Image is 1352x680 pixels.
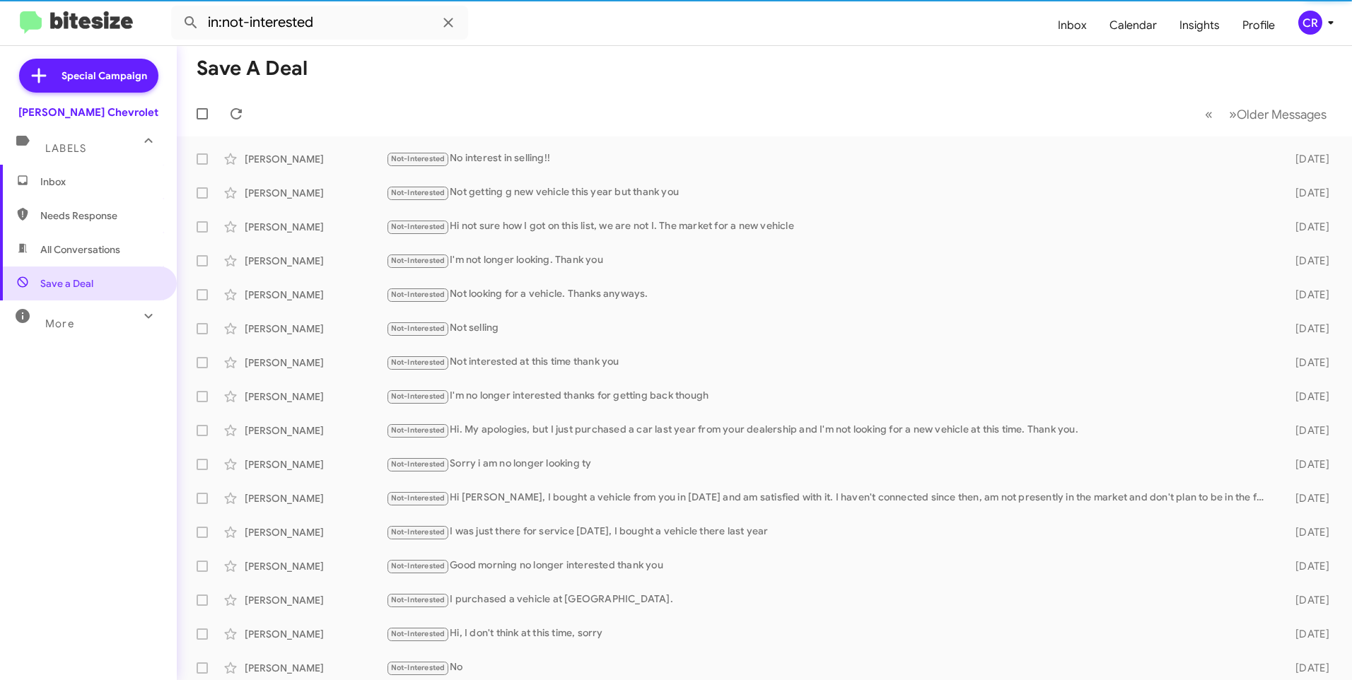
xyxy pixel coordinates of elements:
[1273,559,1341,573] div: [DATE]
[386,626,1273,642] div: Hi, I don't think at this time, sorry
[245,356,386,370] div: [PERSON_NAME]
[386,490,1273,506] div: Hi [PERSON_NAME], I bought a vehicle from you in [DATE] and am satisfied with it. I haven't conne...
[1298,11,1322,35] div: CR
[45,317,74,330] span: More
[391,595,445,604] span: Not-Interested
[1098,5,1168,46] a: Calendar
[1273,356,1341,370] div: [DATE]
[1220,100,1335,129] button: Next
[1286,11,1336,35] button: CR
[386,218,1273,235] div: Hi not sure how I got on this list, we are not I. The market for a new vehicle
[62,69,147,83] span: Special Campaign
[386,558,1273,574] div: Good morning no longer interested thank you
[391,256,445,265] span: Not-Interested
[1237,107,1327,122] span: Older Messages
[40,209,161,223] span: Needs Response
[1205,105,1213,123] span: «
[1273,254,1341,268] div: [DATE]
[391,629,445,638] span: Not-Interested
[1168,5,1231,46] a: Insights
[245,627,386,641] div: [PERSON_NAME]
[386,252,1273,269] div: I'm not longer looking. Thank you
[245,423,386,438] div: [PERSON_NAME]
[1273,423,1341,438] div: [DATE]
[1273,186,1341,200] div: [DATE]
[40,175,161,189] span: Inbox
[1273,491,1341,505] div: [DATE]
[197,57,308,80] h1: Save a Deal
[386,456,1273,472] div: Sorry i am no longer looking ty
[1229,105,1237,123] span: »
[386,151,1273,167] div: No interest in selling!!
[386,592,1273,608] div: I purchased a vehicle at [GEOGRAPHIC_DATA].
[391,426,445,435] span: Not-Interested
[391,290,445,299] span: Not-Interested
[245,559,386,573] div: [PERSON_NAME]
[1196,100,1221,129] button: Previous
[245,288,386,302] div: [PERSON_NAME]
[391,154,445,163] span: Not-Interested
[40,276,93,291] span: Save a Deal
[1231,5,1286,46] a: Profile
[245,186,386,200] div: [PERSON_NAME]
[391,358,445,367] span: Not-Interested
[245,457,386,471] div: [PERSON_NAME]
[1273,661,1341,675] div: [DATE]
[1273,627,1341,641] div: [DATE]
[245,525,386,539] div: [PERSON_NAME]
[19,59,158,93] a: Special Campaign
[40,242,120,257] span: All Conversations
[1273,220,1341,234] div: [DATE]
[1273,593,1341,607] div: [DATE]
[45,142,86,155] span: Labels
[245,254,386,268] div: [PERSON_NAME]
[1047,5,1098,46] a: Inbox
[245,661,386,675] div: [PERSON_NAME]
[391,188,445,197] span: Not-Interested
[391,663,445,672] span: Not-Interested
[386,184,1273,201] div: Not getting g new vehicle this year but thank you
[245,220,386,234] div: [PERSON_NAME]
[386,422,1273,438] div: Hi. My apologies, but I just purchased a car last year from your dealership and I'm not looking f...
[245,152,386,166] div: [PERSON_NAME]
[386,320,1273,336] div: Not selling
[386,660,1273,676] div: No
[1273,525,1341,539] div: [DATE]
[386,388,1273,404] div: I'm no longer interested thanks for getting back though
[1197,100,1335,129] nav: Page navigation example
[391,222,445,231] span: Not-Interested
[391,493,445,503] span: Not-Interested
[18,105,158,119] div: [PERSON_NAME] Chevrolet
[1273,322,1341,336] div: [DATE]
[386,354,1273,370] div: Not interested at this time thank you
[391,392,445,401] span: Not-Interested
[245,322,386,336] div: [PERSON_NAME]
[391,561,445,570] span: Not-Interested
[1273,288,1341,302] div: [DATE]
[171,6,468,40] input: Search
[245,389,386,404] div: [PERSON_NAME]
[1273,457,1341,471] div: [DATE]
[386,524,1273,540] div: I was just there for service [DATE], I bought a vehicle there last year
[245,593,386,607] div: [PERSON_NAME]
[391,527,445,537] span: Not-Interested
[245,491,386,505] div: [PERSON_NAME]
[391,324,445,333] span: Not-Interested
[391,459,445,469] span: Not-Interested
[1273,389,1341,404] div: [DATE]
[1273,152,1341,166] div: [DATE]
[386,286,1273,303] div: Not looking for a vehicle. Thanks anyways.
